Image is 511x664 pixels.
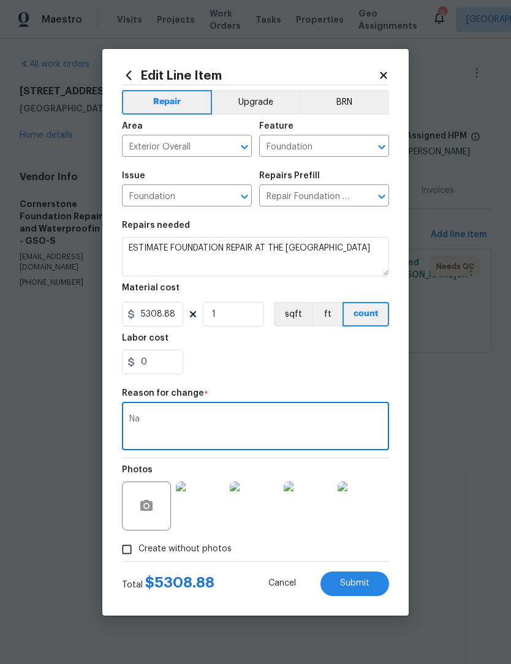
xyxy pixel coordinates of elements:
[373,138,390,156] button: Open
[122,576,214,591] div: Total
[274,302,312,326] button: sqft
[122,237,389,276] textarea: ESTIMATE FOUNDATION REPAIR AT THE [GEOGRAPHIC_DATA]
[236,138,253,156] button: Open
[373,188,390,205] button: Open
[145,575,214,590] span: $ 5308.88
[122,389,204,398] h5: Reason for change
[343,302,389,326] button: count
[249,572,316,596] button: Cancel
[122,172,145,180] h5: Issue
[122,334,168,342] h5: Labor cost
[122,284,180,292] h5: Material cost
[320,572,389,596] button: Submit
[122,466,153,474] h5: Photos
[212,90,300,115] button: Upgrade
[236,188,253,205] button: Open
[122,69,378,82] h2: Edit Line Item
[268,579,296,588] span: Cancel
[259,172,320,180] h5: Repairs Prefill
[129,415,382,440] textarea: Na
[299,90,389,115] button: BRN
[340,579,369,588] span: Submit
[312,302,343,326] button: ft
[138,543,232,556] span: Create without photos
[122,221,190,230] h5: Repairs needed
[259,122,293,130] h5: Feature
[122,122,143,130] h5: Area
[122,90,212,115] button: Repair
